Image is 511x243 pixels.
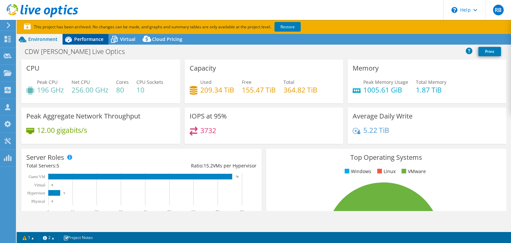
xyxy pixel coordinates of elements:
svg: \n [451,7,457,13]
text: 0 [52,183,53,187]
h3: Average Daily Write [353,113,413,120]
h4: 256.00 GHz [72,86,108,94]
text: 10 [71,209,75,214]
li: Linux [376,168,396,175]
span: Total [283,79,294,85]
span: Peak Memory Usage [363,79,408,85]
text: 80 [240,209,244,214]
h4: 5.22 TiB [363,126,389,134]
text: Virtual [34,183,46,187]
text: 40 [143,209,147,214]
text: 50 [167,209,171,214]
h4: 364.82 TiB [283,86,317,94]
h3: IOPS at 95% [190,113,227,120]
text: 0 [47,209,49,214]
h4: 209.34 TiB [200,86,234,94]
h4: 1.87 TiB [416,86,446,94]
a: Restore [274,22,301,32]
text: Hypervisor [27,191,45,195]
p: This project has been archived. No changes can be made, and graphs and summary tables are only av... [24,23,350,31]
div: Total Servers: [26,162,141,169]
h3: Server Roles [26,154,64,161]
span: 15.2 [204,162,213,169]
span: RB [493,5,504,15]
h3: Peak Aggregate Network Throughput [26,113,140,120]
span: Performance [74,36,103,42]
h4: 155.47 TiB [242,86,276,94]
a: Project Notes [59,233,97,242]
span: Used [200,79,212,85]
h3: Capacity [190,65,216,72]
text: Physical [31,199,45,204]
h4: 12.00 gigabits/s [37,126,87,134]
span: Net CPU [72,79,90,85]
li: VMware [400,168,426,175]
span: Cloud Pricing [152,36,182,42]
text: 70 [216,209,220,214]
span: Total Memory [416,79,446,85]
h4: 3732 [200,127,216,134]
text: 76 [236,175,239,178]
text: 20 [94,209,98,214]
h3: Top Operating Systems [271,154,501,161]
h4: 10 [136,86,163,94]
a: Print [478,47,501,56]
span: CPU Sockets [136,79,163,85]
span: Virtual [120,36,135,42]
h3: CPU [26,65,40,72]
li: Windows [343,168,371,175]
h3: Memory [353,65,379,72]
span: Environment [28,36,58,42]
text: 30 [119,209,123,214]
text: Guest VM [29,174,45,179]
a: 1 [18,233,39,242]
text: 60 [191,209,195,214]
span: Free [242,79,252,85]
span: Cores [116,79,129,85]
h1: CDW [PERSON_NAME] Live Optics [22,48,135,55]
h4: 196 GHz [37,86,64,94]
span: Peak CPU [37,79,58,85]
text: 5 [64,191,65,195]
text: 0 [52,200,53,203]
h4: 80 [116,86,129,94]
h4: 1005.61 GiB [363,86,408,94]
a: 2 [38,233,59,242]
span: 5 [57,162,59,169]
div: Ratio: VMs per Hypervisor [141,162,256,169]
